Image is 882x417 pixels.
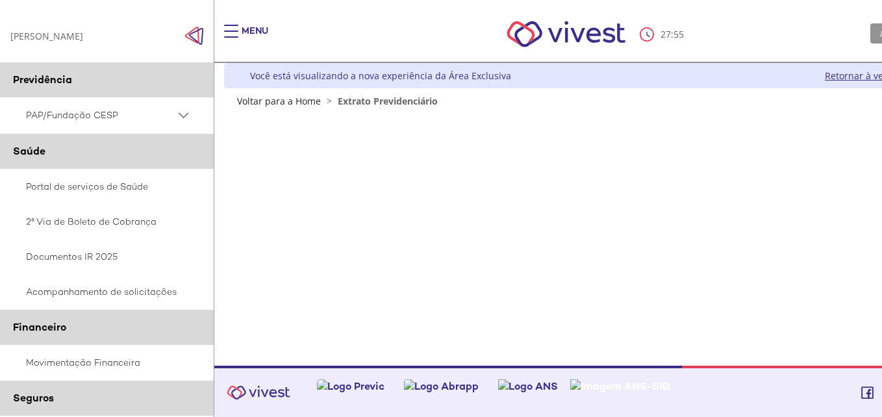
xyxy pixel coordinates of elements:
[640,27,687,42] div: :
[498,379,558,393] img: Logo ANS
[570,379,670,393] img: Imagem ANS-SIG
[323,95,335,107] span: >
[338,95,438,107] span: Extrato Previdenciário
[250,69,511,82] div: Você está visualizando a nova experiência da Área Exclusiva
[10,30,83,42] div: [PERSON_NAME]
[13,73,72,86] span: Previdência
[184,26,204,45] img: Fechar menu
[13,391,54,405] span: Seguros
[242,25,268,51] div: Menu
[214,366,882,417] footer: Vivest
[220,378,297,407] img: Vivest
[492,6,640,62] img: Vivest
[13,320,66,334] span: Financeiro
[237,95,321,107] a: Voltar para a Home
[317,379,384,393] img: Logo Previc
[661,28,671,40] span: 27
[404,379,479,393] img: Logo Abrapp
[674,28,684,40] span: 55
[13,144,45,158] span: Saúde
[184,26,204,45] span: Click to close side navigation.
[26,107,175,123] span: PAP/Fundação CESP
